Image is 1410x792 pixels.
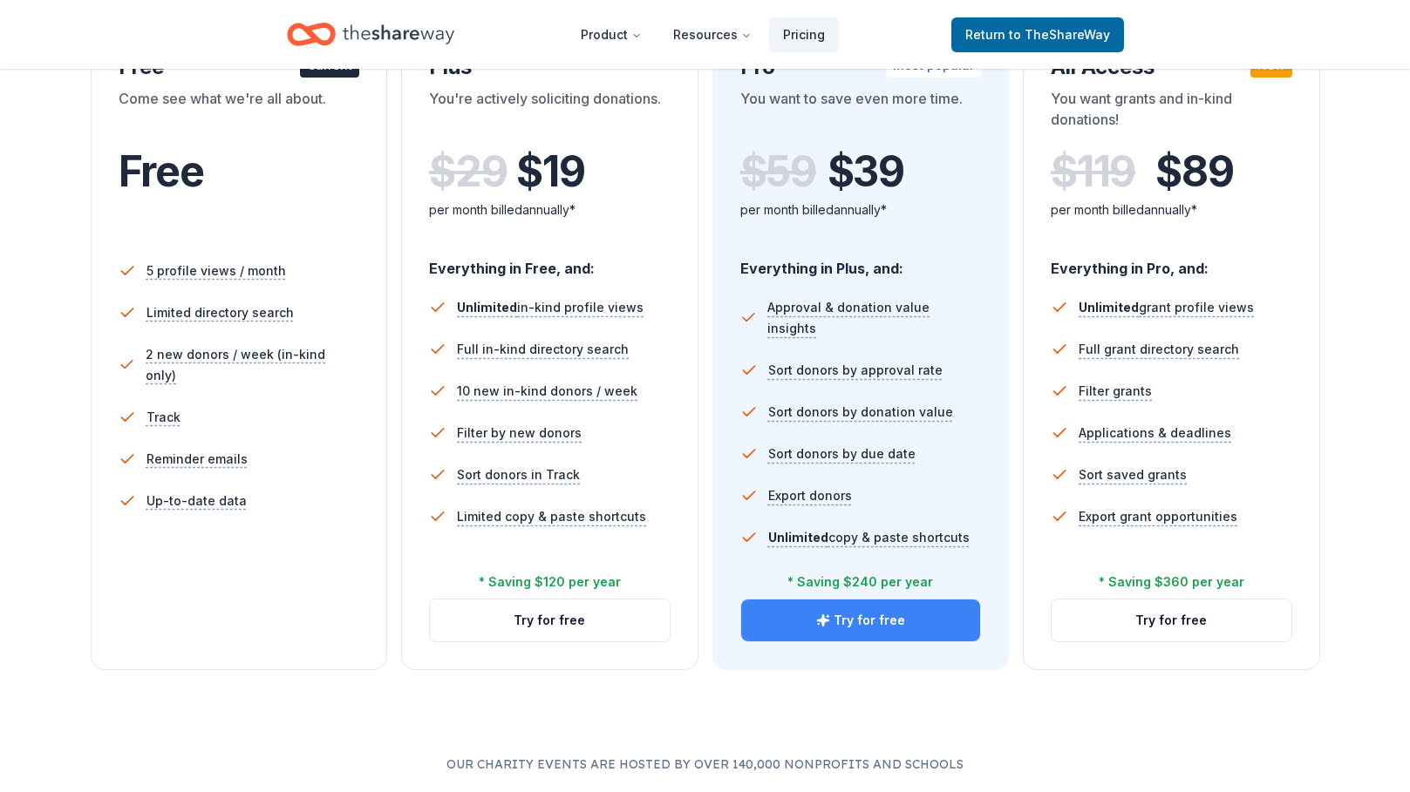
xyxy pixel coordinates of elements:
[146,261,286,281] span: 5 profile views / month
[787,572,933,592] div: * Saving $240 per year
[70,754,1340,775] p: Our charity events are hosted by over 140,000 nonprofits and schools
[768,530,828,545] span: Unlimited
[1099,572,1244,592] div: * Saving $360 per year
[516,147,584,196] span: $ 19
[287,14,454,55] a: Home
[740,88,982,137] div: You want to save even more time.
[769,17,839,52] a: Pricing
[1079,423,1231,443] span: Applications & deadlines
[768,402,953,423] span: Sort donors by donation value
[119,146,204,197] span: Free
[429,200,671,220] div: per month billed annually*
[828,147,904,196] span: $ 39
[1079,300,1254,315] span: grant profile views
[659,17,766,52] button: Resources
[741,599,981,641] button: Try for free
[457,300,517,315] span: Unlimited
[1155,147,1233,196] span: $ 89
[1052,599,1291,641] button: Try for free
[457,339,629,360] span: Full in-kind directory search
[768,485,852,506] span: Export donors
[951,17,1124,52] a: Returnto TheShareWay
[1051,243,1292,280] div: Everything in Pro, and:
[429,243,671,280] div: Everything in Free, and:
[965,24,1110,45] span: Return
[1079,339,1239,360] span: Full grant directory search
[146,407,181,428] span: Track
[1051,200,1292,220] div: per month billed annually*
[768,443,916,464] span: Sort donors by due date
[146,449,248,470] span: Reminder emails
[1009,27,1110,42] span: to TheShareWay
[457,300,644,315] span: in-kind profile views
[767,297,981,339] span: Approval & donation value insights
[1079,506,1237,527] span: Export grant opportunities
[146,302,294,323] span: Limited directory search
[567,17,656,52] button: Product
[740,243,982,280] div: Everything in Plus, and:
[146,344,359,386] span: 2 new donors / week (in-kind only)
[457,423,582,443] span: Filter by new donors
[119,88,360,137] div: Come see what we're all about.
[1079,381,1152,402] span: Filter grants
[1051,88,1292,137] div: You want grants and in-kind donations!
[768,530,970,545] span: copy & paste shortcuts
[768,360,943,381] span: Sort donors by approval rate
[457,464,580,485] span: Sort donors in Track
[457,381,637,402] span: 10 new in-kind donors / week
[567,14,839,55] nav: Main
[479,572,621,592] div: * Saving $120 per year
[457,506,646,527] span: Limited copy & paste shortcuts
[1079,464,1187,485] span: Sort saved grants
[429,88,671,137] div: You're actively soliciting donations.
[1079,300,1139,315] span: Unlimited
[430,599,670,641] button: Try for free
[146,491,247,511] span: Up-to-date data
[740,200,982,220] div: per month billed annually*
